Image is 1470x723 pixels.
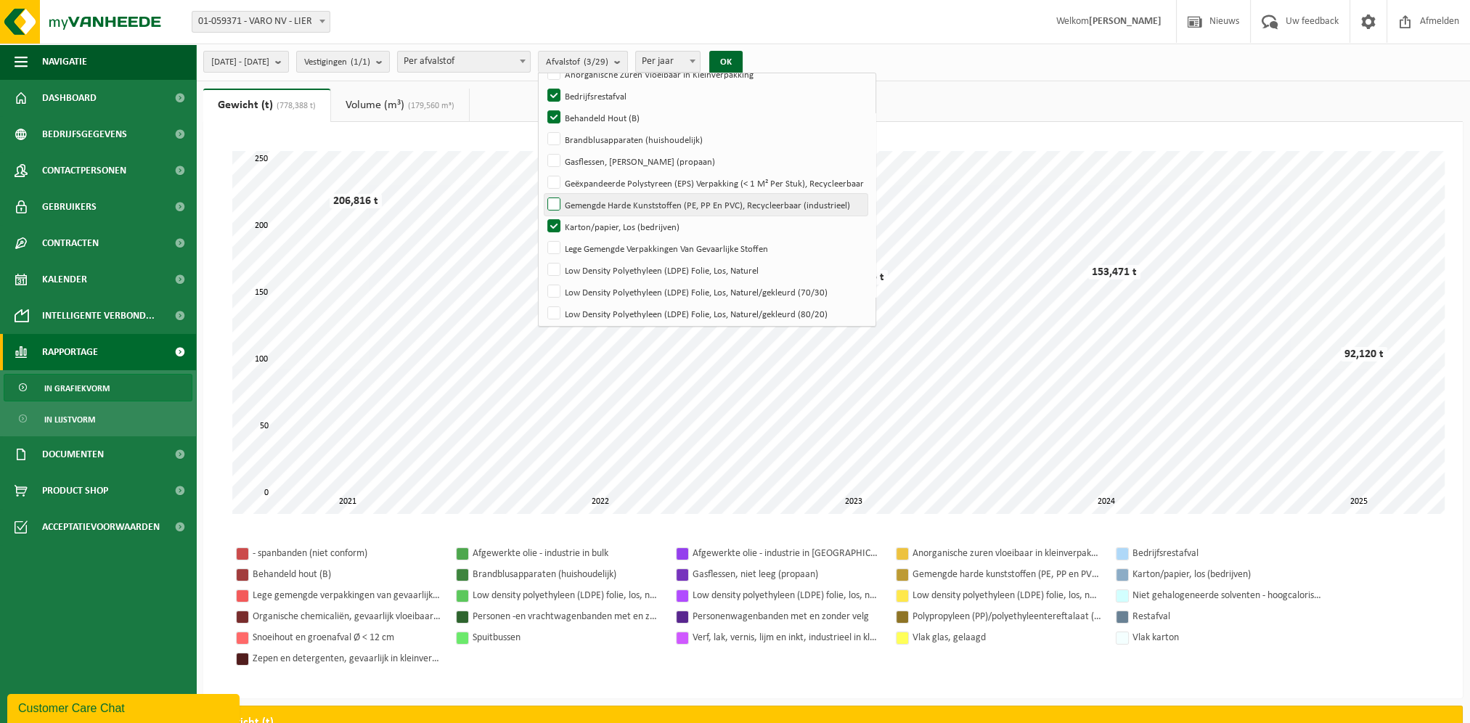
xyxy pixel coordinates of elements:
span: [DATE] - [DATE] [211,52,269,73]
label: Niet Gehalogeneerde Solventen - Hoogcalorisch In IBC [544,324,867,346]
span: Intelligente verbond... [42,298,155,334]
label: Bedrijfsrestafval [544,85,867,107]
label: Karton/papier, Los (bedrijven) [544,216,867,237]
label: Gemengde Harde Kunststoffen (PE, PP En PVC), Recycleerbaar (industrieel) [544,194,867,216]
label: Behandeld Hout (B) [544,107,867,128]
a: In lijstvorm [4,405,192,433]
span: Contactpersonen [42,152,126,189]
div: 206,816 t [330,194,382,208]
button: OK [709,51,743,74]
div: 92,120 t [1341,347,1387,361]
div: Low density polyethyleen (LDPE) folie, los, naturel/gekleurd (80/20) [912,587,1101,605]
div: Bedrijfsrestafval [1132,544,1321,563]
div: Afgewerkte olie - industrie in [GEOGRAPHIC_DATA] [693,544,881,563]
span: Per afvalstof [397,51,531,73]
div: Polypropyleen (PP)/polyethyleentereftalaat (PET) spanbanden [912,608,1101,626]
a: Gewicht (t) [203,89,330,122]
span: 01-059371 - VARO NV - LIER [192,12,330,32]
a: Volume (m³) [331,89,469,122]
label: Gasflessen, [PERSON_NAME] (propaan) [544,150,867,172]
div: Organische chemicaliën, gevaarlijk vloeibaar in kleinverpakking [253,608,441,626]
div: Gemengde harde kunststoffen (PE, PP en PVC), recycleerbaar (industrieel) [912,565,1101,584]
span: Navigatie [42,44,87,80]
span: (778,388 t) [273,102,316,110]
span: In grafiekvorm [44,375,110,402]
div: Low density polyethyleen (LDPE) folie, los, naturel [473,587,661,605]
div: Vlak glas, gelaagd [912,629,1101,647]
label: Low Density Polyethyleen (LDPE) Folie, Los, Naturel/gekleurd (80/20) [544,303,867,324]
div: Anorganische zuren vloeibaar in kleinverpakking [912,544,1101,563]
div: Personen -en vrachtwagenbanden met en zonder velg [473,608,661,626]
span: Dashboard [42,80,97,116]
label: Lege Gemengde Verpakkingen Van Gevaarlijke Stoffen [544,237,867,259]
span: In lijstvorm [44,406,95,433]
div: Gasflessen, niet leeg (propaan) [693,565,881,584]
span: Per afvalstof [398,52,530,72]
span: Kalender [42,261,87,298]
div: Low density polyethyleen (LDPE) folie, los, naturel/gekleurd (70/30) [693,587,881,605]
label: Low Density Polyethyleen (LDPE) Folie, Los, Naturel/gekleurd (70/30) [544,281,867,303]
div: Zepen en detergenten, gevaarlijk in kleinverpakking [253,650,441,668]
span: Rapportage [42,334,98,370]
span: Contracten [42,225,99,261]
button: Vestigingen(1/1) [296,51,390,73]
button: [DATE] - [DATE] [203,51,289,73]
div: Personenwagenbanden met en zonder velg [693,608,881,626]
span: Bedrijfsgegevens [42,116,127,152]
span: (179,560 m³) [404,102,454,110]
span: Product Shop [42,473,108,509]
div: Niet gehalogeneerde solventen - hoogcalorisch in IBC [1132,587,1321,605]
div: Karton/papier, los (bedrijven) [1132,565,1321,584]
span: Acceptatievoorwaarden [42,509,160,545]
div: Restafval [1132,608,1321,626]
span: Afvalstof [546,52,608,73]
label: Brandblusapparaten (huishoudelijk) [544,128,867,150]
count: (1/1) [351,57,370,67]
span: Gebruikers [42,189,97,225]
div: Vlak karton [1132,629,1321,647]
div: Behandeld hout (B) [253,565,441,584]
strong: [PERSON_NAME] [1089,16,1161,27]
label: Geëxpandeerde Polystyreen (EPS) Verpakking (< 1 M² Per Stuk), Recycleerbaar [544,172,867,194]
div: Verf, lak, vernis, lijm en inkt, industrieel in kleinverpakking [693,629,881,647]
button: Afvalstof(3/29) [538,51,628,73]
label: Low Density Polyethyleen (LDPE) Folie, Los, Naturel [544,259,867,281]
span: Per jaar [636,52,701,72]
div: Brandblusapparaten (huishoudelijk) [473,565,661,584]
label: Anorganische Zuren Vloeibaar In Kleinverpakking [544,63,867,85]
div: - spanbanden (niet conform) [253,544,441,563]
span: Vestigingen [304,52,370,73]
span: Documenten [42,436,104,473]
span: Per jaar [635,51,701,73]
div: Afgewerkte olie - industrie in bulk [473,544,661,563]
span: 01-059371 - VARO NV - LIER [192,11,330,33]
div: Snoeihout en groenafval Ø < 12 cm [253,629,441,647]
div: Lege gemengde verpakkingen van gevaarlijke stoffen [253,587,441,605]
div: Spuitbussen [473,629,661,647]
a: In grafiekvorm [4,374,192,401]
count: (3/29) [584,57,608,67]
div: 153,471 t [1088,265,1140,279]
iframe: chat widget [7,691,242,723]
